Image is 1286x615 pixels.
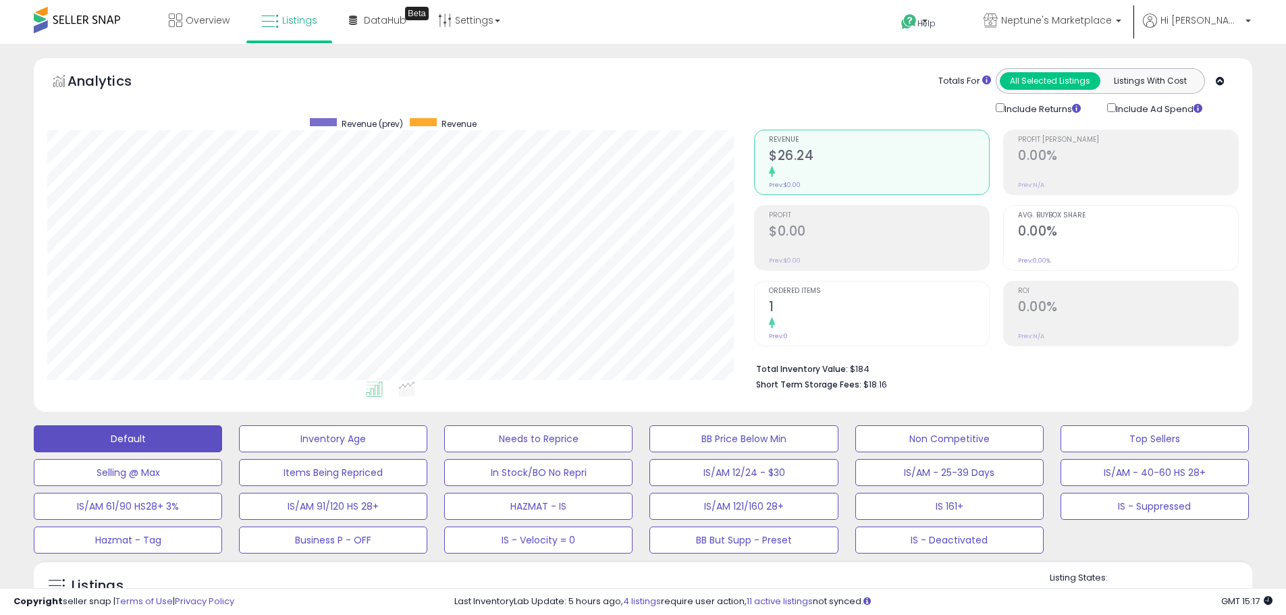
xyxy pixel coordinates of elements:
[901,14,917,30] i: Get Help
[649,527,838,554] button: BB But Supp - Preset
[1097,101,1224,116] div: Include Ad Spend
[769,288,989,295] span: Ordered Items
[1018,299,1238,317] h2: 0.00%
[1100,72,1200,90] button: Listings With Cost
[769,299,989,317] h2: 1
[1050,572,1252,585] p: Listing States:
[186,14,230,27] span: Overview
[34,425,222,452] button: Default
[441,118,477,130] span: Revenue
[756,379,861,390] b: Short Term Storage Fees:
[890,3,962,44] a: Help
[1018,212,1238,219] span: Avg. Buybox Share
[1061,459,1249,486] button: IS/AM - 40-60 HS 28+
[1000,72,1100,90] button: All Selected Listings
[342,118,403,130] span: Revenue (prev)
[282,14,317,27] span: Listings
[756,363,848,375] b: Total Inventory Value:
[14,595,63,608] strong: Copyright
[1143,14,1251,44] a: Hi [PERSON_NAME]
[1061,425,1249,452] button: Top Sellers
[1221,595,1272,608] span: 2025-10-14 15:17 GMT
[1001,14,1112,27] span: Neptune's Marketplace
[649,459,838,486] button: IS/AM 12/24 - $30
[1018,332,1044,340] small: Prev: N/A
[623,595,661,608] a: 4 listings
[1018,181,1044,189] small: Prev: N/A
[769,136,989,144] span: Revenue
[855,493,1044,520] button: IS 161+
[444,425,633,452] button: Needs to Reprice
[855,425,1044,452] button: Non Competitive
[769,212,989,219] span: Profit
[756,360,1229,376] li: $184
[175,595,234,608] a: Privacy Policy
[1018,136,1238,144] span: Profit [PERSON_NAME]
[444,459,633,486] button: In Stock/BO No Repri
[68,72,158,94] h5: Analytics
[769,148,989,166] h2: $26.24
[769,257,801,265] small: Prev: $0.00
[649,493,838,520] button: IS/AM 121/160 28+
[1018,223,1238,242] h2: 0.00%
[444,527,633,554] button: IS - Velocity = 0
[454,595,1272,608] div: Last InventoryLab Update: 5 hours ago, require user action, not synced.
[769,181,801,189] small: Prev: $0.00
[239,527,427,554] button: Business P - OFF
[14,595,234,608] div: seller snap | |
[364,14,406,27] span: DataHub
[405,7,429,20] div: Tooltip anchor
[855,527,1044,554] button: IS - Deactivated
[115,595,173,608] a: Terms of Use
[239,425,427,452] button: Inventory Age
[863,378,887,391] span: $18.16
[239,459,427,486] button: Items Being Repriced
[34,459,222,486] button: Selling @ Max
[444,493,633,520] button: HAZMAT - IS
[986,101,1097,116] div: Include Returns
[239,493,427,520] button: IS/AM 91/120 HS 28+
[769,332,788,340] small: Prev: 0
[769,223,989,242] h2: $0.00
[1160,14,1241,27] span: Hi [PERSON_NAME]
[1018,148,1238,166] h2: 0.00%
[1061,493,1249,520] button: IS - Suppressed
[34,527,222,554] button: Hazmat - Tag
[938,75,991,88] div: Totals For
[34,493,222,520] button: IS/AM 61/90 HS28+ 3%
[747,595,813,608] a: 11 active listings
[855,459,1044,486] button: IS/AM - 25-39 Days
[1018,257,1050,265] small: Prev: 0.00%
[1018,288,1238,295] span: ROI
[917,18,936,29] span: Help
[649,425,838,452] button: BB Price Below Min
